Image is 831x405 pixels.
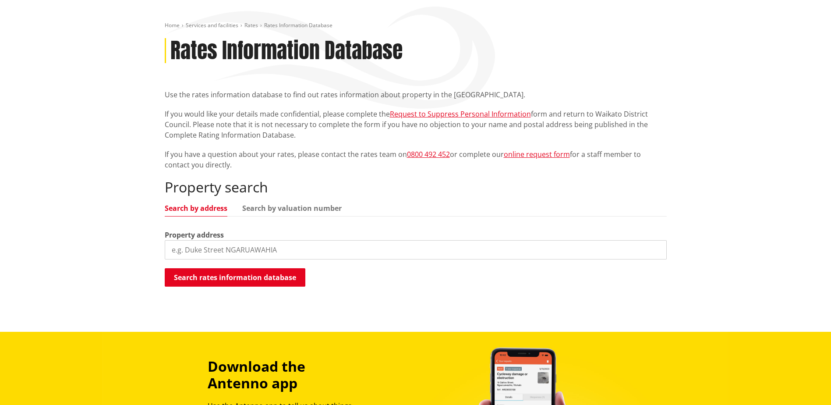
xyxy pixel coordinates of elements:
label: Property address [165,230,224,240]
a: Request to Suppress Personal Information [390,109,531,119]
nav: breadcrumb [165,22,667,29]
h2: Property search [165,179,667,195]
input: e.g. Duke Street NGARUAWAHIA [165,240,667,259]
a: 0800 492 452 [407,149,450,159]
a: Search by valuation number [242,205,342,212]
iframe: Messenger Launcher [791,368,822,400]
button: Search rates information database [165,268,305,287]
p: If you would like your details made confidential, please complete the form and return to Waikato ... [165,109,667,140]
span: Rates Information Database [264,21,332,29]
a: Services and facilities [186,21,238,29]
h1: Rates Information Database [170,38,403,64]
a: Home [165,21,180,29]
p: Use the rates information database to find out rates information about property in the [GEOGRAPHI... [165,89,667,100]
a: Rates [244,21,258,29]
a: Search by address [165,205,227,212]
a: online request form [504,149,570,159]
h3: Download the Antenno app [208,358,366,392]
p: If you have a question about your rates, please contact the rates team on or complete our for a s... [165,149,667,170]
